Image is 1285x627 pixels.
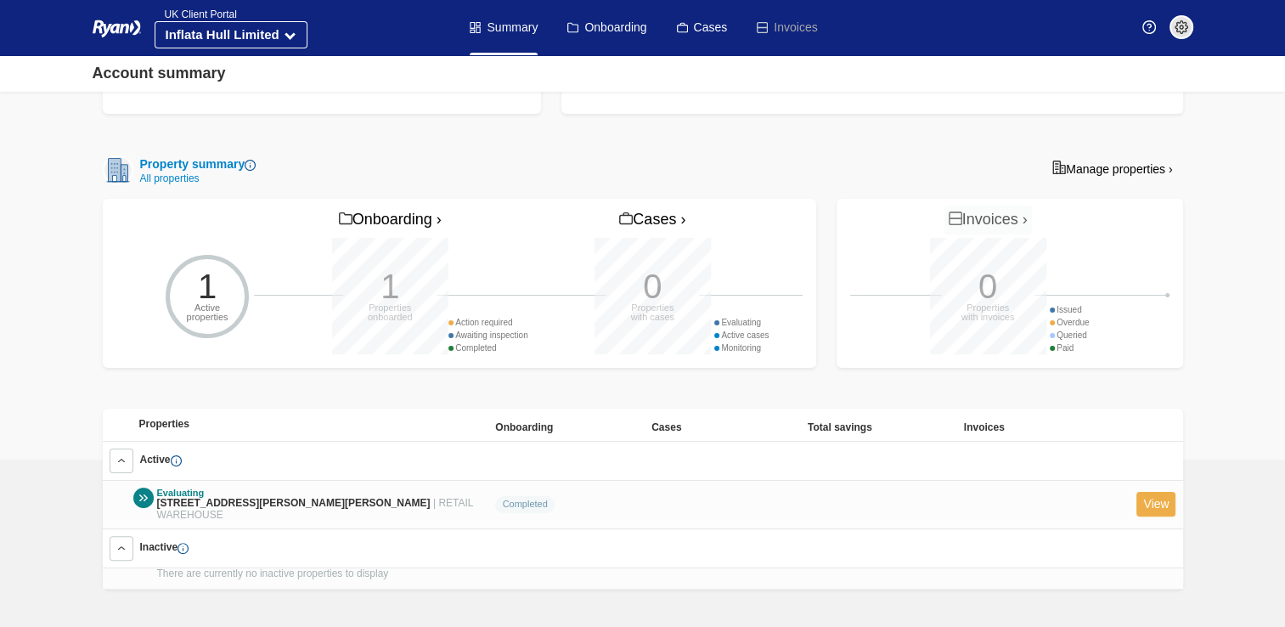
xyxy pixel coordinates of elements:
span: Total savings [808,421,872,433]
a: View [1136,492,1175,517]
div: Evaluating [157,488,476,499]
div: Action required [448,316,528,329]
div: Awaiting inspection [448,329,528,342]
span: Inactive [140,541,189,553]
a: Cases › [615,206,690,234]
div: Evaluating [714,316,769,329]
div: Account summary [93,62,226,85]
div: Queried [1050,329,1090,342]
img: settings [1175,20,1188,34]
a: Manage properties › [1042,155,1182,182]
div: Completed [448,342,528,354]
div: Active cases [714,329,769,342]
span: There are currently no inactive properties to display [157,568,389,579]
strong: Inflata Hull Limited [166,27,279,42]
div: Monitoring [714,342,769,354]
span: Active [140,454,182,466]
div: Issued [1050,303,1090,316]
span: UK Client Portal [155,8,237,20]
div: Paid [1050,342,1090,354]
div: Overdue [1050,316,1090,329]
span: [STREET_ADDRESS][PERSON_NAME][PERSON_NAME] [157,497,431,509]
button: Inflata Hull Limited [155,21,307,48]
div: Property summary [133,155,256,173]
span: Invoices [964,421,1005,433]
a: Onboarding › [335,206,446,234]
span: Onboarding [495,421,553,433]
span: | RETAIL WAREHOUSE [157,497,474,521]
div: Completed [495,496,555,513]
img: Help [1142,20,1156,34]
span: Properties [139,418,189,430]
span: Cases [651,421,681,433]
div: All properties [133,173,256,184]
